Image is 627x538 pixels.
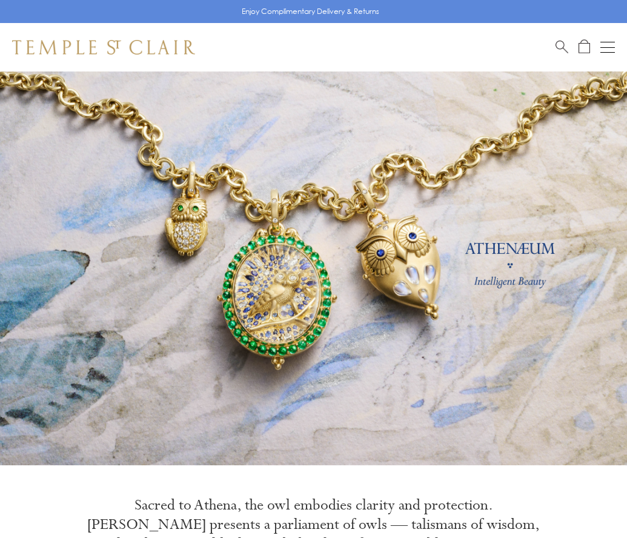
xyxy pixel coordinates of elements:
a: Search [556,39,568,55]
a: Open Shopping Bag [579,39,590,55]
img: Temple St. Clair [12,40,195,55]
p: Enjoy Complimentary Delivery & Returns [242,5,379,18]
button: Open navigation [600,40,615,55]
